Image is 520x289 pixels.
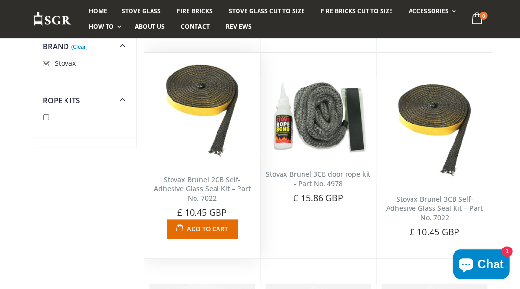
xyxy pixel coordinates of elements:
[135,22,165,31] span: About us
[321,7,392,15] span: Fire Bricks Cut To Size
[265,77,371,158] img: Stovax Brunel 3CB door rope kit
[122,7,161,15] span: Stove Glass
[479,12,487,20] span: 0
[381,77,487,183] img: Stovax Brunel 3CB Self-Adhesive Glass Seal Kit
[114,3,168,19] a: Stove Glass
[293,192,343,204] span: £ 15.86 GBP
[410,226,459,238] span: £ 10.45 GBP
[167,219,238,239] button: Add to Cart
[401,3,460,19] a: Accessories
[55,59,76,68] span: Stovax
[450,249,512,281] inbox-online-store-chat: Shopify online store chat
[187,225,228,233] span: Add to Cart
[313,3,400,19] a: Fire Bricks Cut To Size
[170,3,219,19] a: Fire Bricks
[128,19,172,35] a: About us
[177,7,212,15] span: Fire Bricks
[82,3,114,19] a: Home
[177,206,227,218] span: £ 10.45 GBP
[228,7,304,15] span: Stove Glass Cut To Size
[173,19,217,35] a: Contact
[71,45,87,48] a: (Clear)
[181,22,209,31] span: Contact
[386,194,483,222] a: Stovax Brunel 3CB Self-Adhesive Glass Seal Kit – Part No. 7022
[153,175,250,203] a: Stovax Brunel 2CB Self-Adhesive Glass Seal Kit – Part No. 7022
[89,7,107,15] span: Home
[225,22,251,31] span: Reviews
[221,3,311,19] a: Stove Glass Cut To Size
[266,169,370,188] a: Stovax Brunel 3CB door rope kit - Part No. 4978
[89,22,114,31] span: How To
[409,7,448,15] span: Accessories
[82,19,126,35] a: How To
[467,10,487,29] a: 0
[43,41,69,51] span: Brand
[218,19,259,35] a: Reviews
[149,58,255,164] img: Stovax Brunel 2CB Self-Adhesive Glass Seal Kit
[43,95,80,105] span: Rope Kits
[33,11,72,27] img: Stove Glass Replacement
